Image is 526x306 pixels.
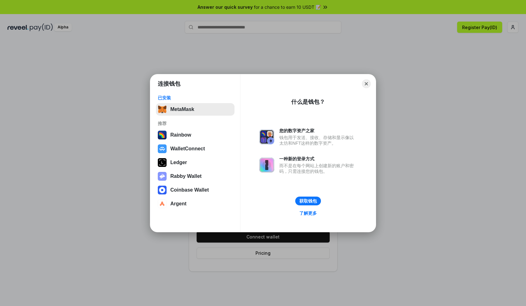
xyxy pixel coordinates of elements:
[158,199,167,208] img: svg+xml,%3Csvg%20width%3D%2228%22%20height%3D%2228%22%20viewBox%3D%220%200%2028%2028%22%20fill%3D...
[170,187,209,193] div: Coinbase Wallet
[299,210,317,216] div: 了解更多
[158,105,167,114] img: svg+xml,%3Csvg%20fill%3D%22none%22%20height%3D%2233%22%20viewBox%3D%220%200%2035%2033%22%20width%...
[259,129,274,144] img: svg+xml,%3Csvg%20xmlns%3D%22http%3A%2F%2Fwww.w3.org%2F2000%2Fsvg%22%20fill%3D%22none%22%20viewBox...
[259,158,274,173] img: svg+xml,%3Csvg%20xmlns%3D%22http%3A%2F%2Fwww.w3.org%2F2000%2Fsvg%22%20fill%3D%22none%22%20viewBox...
[279,163,357,174] div: 而不是在每个网站上创建新的账户和密码，只需连接您的钱包。
[156,184,235,196] button: Coinbase Wallet
[158,131,167,139] img: svg+xml,%3Csvg%20width%3D%22120%22%20height%3D%22120%22%20viewBox%3D%220%200%20120%20120%22%20fil...
[158,172,167,181] img: svg+xml,%3Csvg%20xmlns%3D%22http%3A%2F%2Fwww.w3.org%2F2000%2Fsvg%22%20fill%3D%22none%22%20viewBox...
[170,160,187,165] div: Ledger
[295,197,321,205] button: 获取钱包
[296,209,321,217] a: 了解更多
[279,135,357,146] div: 钱包用于发送、接收、存储和显示像以太坊和NFT这样的数字资产。
[158,80,180,88] h1: 连接钱包
[170,107,194,112] div: MetaMask
[156,198,235,210] button: Argent
[170,146,205,152] div: WalletConnect
[299,198,317,204] div: 获取钱包
[170,201,187,207] div: Argent
[170,132,191,138] div: Rainbow
[156,156,235,169] button: Ledger
[170,173,202,179] div: Rabby Wallet
[156,129,235,141] button: Rainbow
[158,95,233,101] div: 已安装
[156,103,235,116] button: MetaMask
[279,156,357,162] div: 一种新的登录方式
[362,79,371,88] button: Close
[279,128,357,133] div: 您的数字资产之家
[156,170,235,183] button: Rabby Wallet
[291,98,325,106] div: 什么是钱包？
[158,158,167,167] img: svg+xml,%3Csvg%20xmlns%3D%22http%3A%2F%2Fwww.w3.org%2F2000%2Fsvg%22%20width%3D%2228%22%20height%3...
[156,143,235,155] button: WalletConnect
[158,121,233,126] div: 推荐
[158,186,167,194] img: svg+xml,%3Csvg%20width%3D%2228%22%20height%3D%2228%22%20viewBox%3D%220%200%2028%2028%22%20fill%3D...
[158,144,167,153] img: svg+xml,%3Csvg%20width%3D%2228%22%20height%3D%2228%22%20viewBox%3D%220%200%2028%2028%22%20fill%3D...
